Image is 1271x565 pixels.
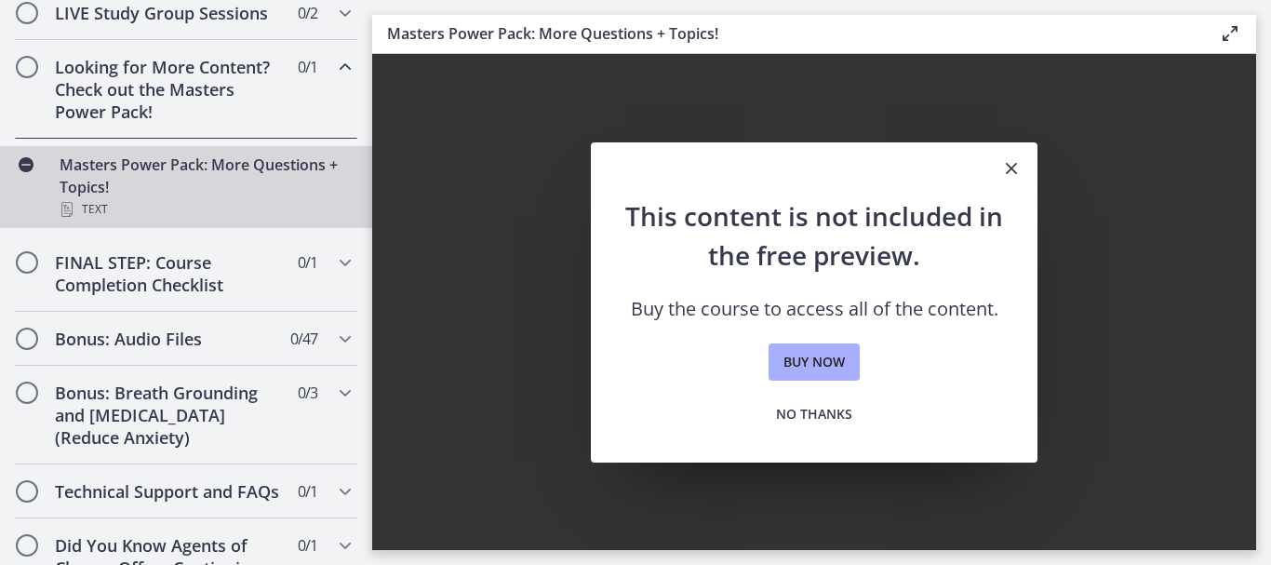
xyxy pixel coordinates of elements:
h3: Masters Power Pack: More Questions + Topics! [387,22,1189,45]
h2: Technical Support and FAQs [55,480,282,503]
button: Close [985,142,1037,196]
span: 0 / 2 [298,2,317,24]
button: No thanks [761,396,867,433]
span: Buy now [783,351,845,373]
span: 0 / 1 [298,534,317,557]
div: Masters Power Pack: More Questions + Topics! [60,154,350,221]
a: Buy now [769,343,860,381]
h2: Looking for More Content? Check out the Masters Power Pack! [55,56,282,123]
p: Buy the course to access all of the content. [621,297,1008,321]
h2: Bonus: Breath Grounding and [MEDICAL_DATA] (Reduce Anxiety) [55,382,282,449]
h2: Bonus: Audio Files [55,328,282,350]
span: 0 / 1 [298,251,317,274]
span: 0 / 47 [290,328,317,350]
span: 0 / 3 [298,382,317,404]
span: 0 / 1 [298,480,317,503]
h2: LIVE Study Group Sessions [55,2,282,24]
span: No thanks [776,403,852,425]
div: Text [60,198,350,221]
h2: This content is not included in the free preview. [621,196,1008,275]
span: 0 / 1 [298,56,317,78]
h2: FINAL STEP: Course Completion Checklist [55,251,282,296]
